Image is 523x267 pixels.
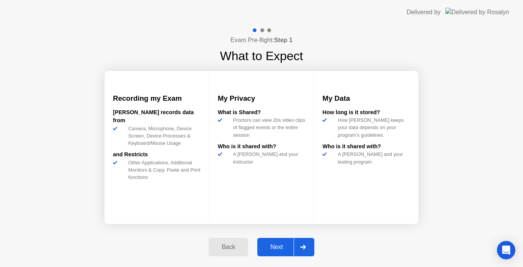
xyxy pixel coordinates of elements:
[220,47,303,65] h1: What to Expect
[260,244,294,251] div: Next
[230,36,293,45] h4: Exam Pre-flight:
[113,108,201,125] div: [PERSON_NAME] records data from
[218,143,306,151] div: Who is it shared with?
[274,37,293,43] b: Step 1
[113,151,201,159] div: and Restricts
[335,151,410,165] div: A [PERSON_NAME] and your testing program
[230,151,306,165] div: A [PERSON_NAME] and your instructor
[218,108,306,117] div: What is Shared?
[230,116,306,139] div: Proctors can view 20s video clips of flagged events or the entire session
[322,143,410,151] div: Who is it shared with?
[209,238,248,256] button: Back
[113,93,201,104] h3: Recording my Exam
[125,159,201,181] div: Other Applications, Additional Monitors & Copy, Paste and Print functions
[211,244,246,251] div: Back
[407,8,441,17] div: Delivered by
[125,125,201,147] div: Camera, Microphone, Device Screen, Device Processes & Keyboard/Mouse Usage
[322,93,410,104] h3: My Data
[322,108,410,117] div: How long is it stored?
[335,116,410,139] div: How [PERSON_NAME] keeps your data depends on your program’s guidelines.
[218,93,306,104] h3: My Privacy
[497,241,515,259] div: Open Intercom Messenger
[257,238,314,256] button: Next
[445,8,509,16] img: Delivered by Rosalyn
